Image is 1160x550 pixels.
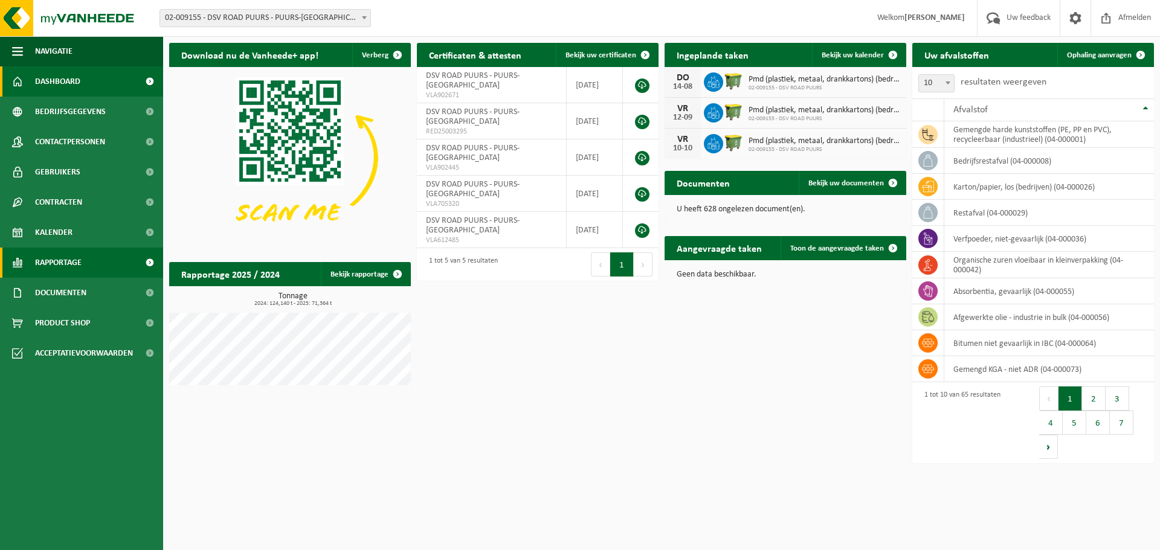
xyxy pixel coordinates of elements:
h2: Ingeplande taken [665,43,761,66]
h2: Rapportage 2025 / 2024 [169,262,292,286]
span: Kalender [35,217,72,248]
div: 10-10 [671,144,695,153]
td: afgewerkte olie - industrie in bulk (04-000056) [944,304,1154,330]
td: gemengde harde kunststoffen (PE, PP en PVC), recycleerbaar (industrieel) (04-000001) [944,121,1154,148]
button: Next [1039,435,1058,459]
span: Documenten [35,278,86,308]
span: VLA902671 [426,91,557,100]
span: Bekijk uw kalender [822,51,884,59]
p: U heeft 628 ongelezen document(en). [677,205,894,214]
span: Pmd (plastiek, metaal, drankkartons) (bedrijven) [749,75,900,85]
td: gemengd KGA - niet ADR (04-000073) [944,356,1154,382]
div: 1 tot 5 van 5 resultaten [423,251,498,278]
td: [DATE] [567,176,623,212]
h2: Aangevraagde taken [665,236,774,260]
div: VR [671,135,695,144]
span: Toon de aangevraagde taken [790,245,884,252]
span: 02-009155 - DSV ROAD PUURS [749,115,900,123]
span: 02-009155 - DSV ROAD PUURS [749,146,900,153]
button: Previous [1039,386,1058,411]
span: Bekijk uw documenten [808,179,884,187]
button: Previous [591,252,610,277]
div: 14-08 [671,83,695,91]
h2: Download nu de Vanheede+ app! [169,43,330,66]
span: Bekijk uw certificaten [565,51,636,59]
span: Ophaling aanvragen [1067,51,1132,59]
span: DSV ROAD PUURS - PUURS-[GEOGRAPHIC_DATA] [426,180,520,199]
span: Verberg [362,51,388,59]
button: 5 [1063,411,1086,435]
p: Geen data beschikbaar. [677,270,894,279]
img: WB-1100-HPE-GN-50 [723,101,744,122]
span: Dashboard [35,66,80,97]
span: Gebruikers [35,157,80,187]
button: 7 [1110,411,1133,435]
td: organische zuren vloeibaar in kleinverpakking (04-000042) [944,252,1154,278]
button: Next [634,252,652,277]
div: VR [671,104,695,114]
span: Rapportage [35,248,82,278]
td: [DATE] [567,103,623,139]
button: Verberg [352,43,410,67]
span: Contracten [35,187,82,217]
strong: [PERSON_NAME] [904,13,965,22]
span: VLA612485 [426,235,557,245]
h2: Certificaten & attesten [417,43,533,66]
span: DSV ROAD PUURS - PUURS-[GEOGRAPHIC_DATA] [426,71,520,90]
span: Navigatie [35,36,72,66]
td: karton/papier, los (bedrijven) (04-000026) [944,174,1154,200]
div: DO [671,73,695,83]
img: Download de VHEPlus App [169,67,411,248]
span: Afvalstof [953,105,988,115]
td: absorbentia, gevaarlijk (04-000055) [944,278,1154,304]
span: 10 [919,75,954,92]
td: bedrijfsrestafval (04-000008) [944,148,1154,174]
td: bitumen niet gevaarlijk in IBC (04-000064) [944,330,1154,356]
span: Acceptatievoorwaarden [35,338,133,368]
a: Ophaling aanvragen [1057,43,1153,67]
h2: Uw afvalstoffen [912,43,1001,66]
div: 1 tot 10 van 65 resultaten [918,385,1000,460]
span: 02-009155 - DSV ROAD PUURS - PUURS-SINT-AMANDS [159,9,371,27]
span: RED25003295 [426,127,557,136]
button: 6 [1086,411,1110,435]
button: 3 [1106,386,1129,411]
a: Toon de aangevraagde taken [781,236,905,260]
span: 02-009155 - DSV ROAD PUURS - PUURS-SINT-AMANDS [160,10,370,27]
button: 1 [1058,386,1082,411]
span: Pmd (plastiek, metaal, drankkartons) (bedrijven) [749,106,900,115]
span: 10 [918,74,955,92]
span: Pmd (plastiek, metaal, drankkartons) (bedrijven) [749,136,900,146]
span: Bedrijfsgegevens [35,97,106,127]
h2: Documenten [665,171,742,194]
span: 02-009155 - DSV ROAD PUURS [749,85,900,92]
div: 12-09 [671,114,695,122]
span: VLA705320 [426,199,557,209]
label: resultaten weergeven [961,77,1046,87]
button: 1 [610,252,634,277]
a: Bekijk uw certificaten [556,43,657,67]
span: DSV ROAD PUURS - PUURS-[GEOGRAPHIC_DATA] [426,144,520,162]
span: VLA902445 [426,163,557,173]
h3: Tonnage [175,292,411,307]
span: Contactpersonen [35,127,105,157]
a: Bekijk uw kalender [812,43,905,67]
a: Bekijk uw documenten [799,171,905,195]
img: WB-1100-HPE-GN-50 [723,71,744,91]
button: 2 [1082,386,1106,411]
td: [DATE] [567,212,623,248]
span: Product Shop [35,308,90,338]
span: 2024: 124,140 t - 2025: 71,364 t [175,301,411,307]
td: verfpoeder, niet-gevaarlijk (04-000036) [944,226,1154,252]
span: DSV ROAD PUURS - PUURS-[GEOGRAPHIC_DATA] [426,107,520,126]
a: Bekijk rapportage [321,262,410,286]
td: [DATE] [567,139,623,176]
img: WB-1100-HPE-GN-50 [723,132,744,153]
button: 4 [1039,411,1063,435]
span: DSV ROAD PUURS - PUURS-[GEOGRAPHIC_DATA] [426,216,520,235]
td: [DATE] [567,67,623,103]
td: restafval (04-000029) [944,200,1154,226]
